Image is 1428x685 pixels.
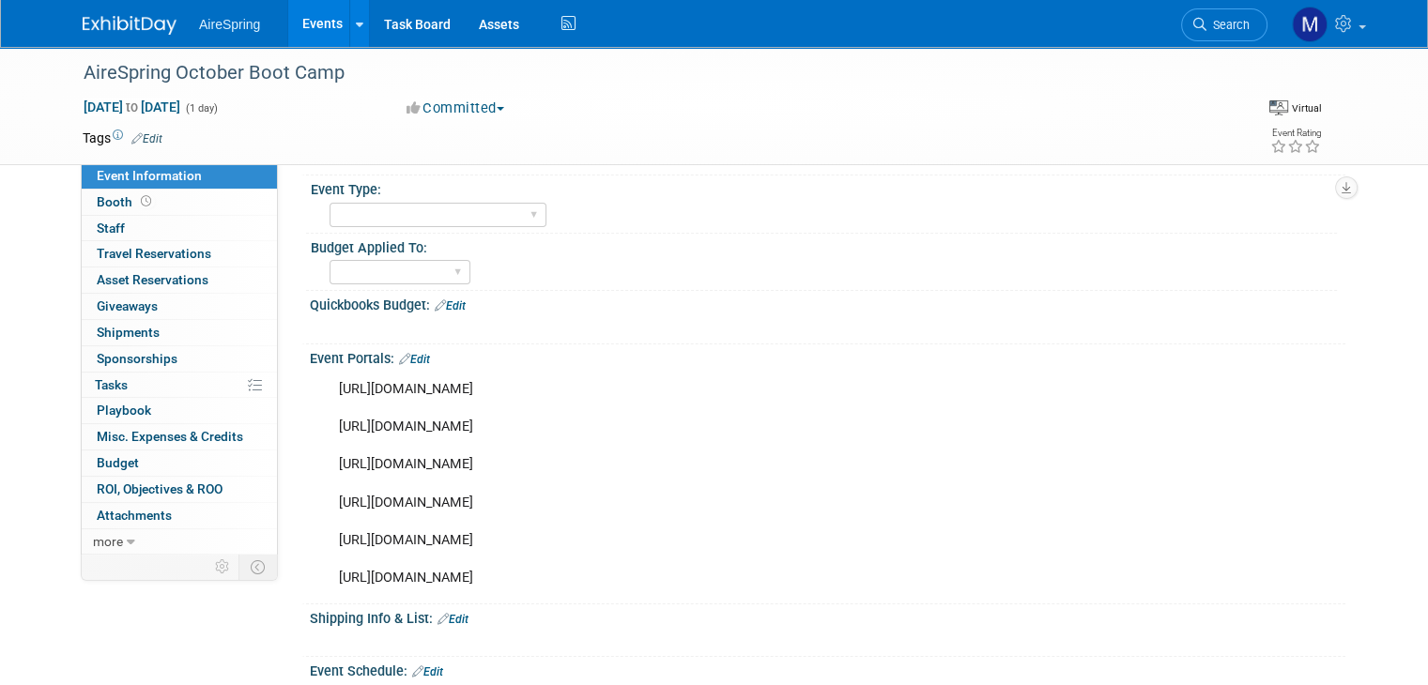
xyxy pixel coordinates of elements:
[1269,98,1322,116] div: Event Format
[97,168,202,183] span: Event Information
[82,320,277,345] a: Shipments
[77,56,1217,90] div: AireSpring October Boot Camp
[435,299,466,312] a: Edit
[1270,129,1321,138] div: Event Rating
[82,477,277,502] a: ROI, Objectives & ROO
[399,353,430,366] a: Edit
[82,373,277,398] a: Tasks
[97,455,139,470] span: Budget
[82,450,277,476] a: Budget
[311,175,1337,199] div: Event Type:
[438,613,468,626] a: Edit
[310,291,1345,315] div: Quickbooks Budget:
[82,398,277,423] a: Playbook
[97,221,125,236] span: Staff
[412,665,443,678] a: Edit
[95,377,128,392] span: Tasks
[1181,8,1267,41] a: Search
[1291,101,1322,115] div: Virtual
[82,190,277,215] a: Booth
[1206,18,1250,32] span: Search
[83,99,181,115] span: [DATE] [DATE]
[82,346,277,372] a: Sponsorships
[82,267,277,293] a: Asset Reservations
[123,99,141,114] span: to
[82,424,277,449] a: Misc. Expenses & Credits
[97,272,208,287] span: Asset Reservations
[310,657,1345,681] div: Event Schedule:
[400,99,512,118] button: Committed
[82,163,277,189] a: Event Information
[1292,7,1328,42] img: Matthew Peck
[97,298,158,313] span: Giveaways
[93,534,123,549] span: more
[82,294,277,319] a: Giveaways
[82,529,277,555] a: more
[97,403,151,418] span: Playbook
[239,555,278,579] td: Toggle Event Tabs
[137,194,155,208] span: Booth not reserved yet
[83,129,162,147] td: Tags
[131,132,162,145] a: Edit
[311,234,1337,257] div: Budget Applied To:
[326,371,1144,597] div: [URL][DOMAIN_NAME] [URL][DOMAIN_NAME] [URL][DOMAIN_NAME] [URL][DOMAIN_NAME] [URL][DOMAIN_NAME] [U...
[82,503,277,528] a: Attachments
[184,102,218,114] span: (1 day)
[97,351,177,366] span: Sponsorships
[97,194,155,209] span: Booth
[207,555,239,579] td: Personalize Event Tab Strip
[82,216,277,241] a: Staff
[97,246,211,261] span: Travel Reservations
[83,16,177,35] img: ExhibitDay
[1269,100,1288,115] img: Format-Virtual.png
[199,17,260,32] span: AireSpring
[97,481,223,496] span: ROI, Objectives & ROO
[1139,98,1322,126] div: Event Format
[82,241,277,266] a: Travel Reservations
[310,344,1345,369] div: Event Portals:
[97,508,172,523] span: Attachments
[310,604,1345,629] div: Shipping Info & List:
[97,325,160,340] span: Shipments
[97,429,243,444] span: Misc. Expenses & Credits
